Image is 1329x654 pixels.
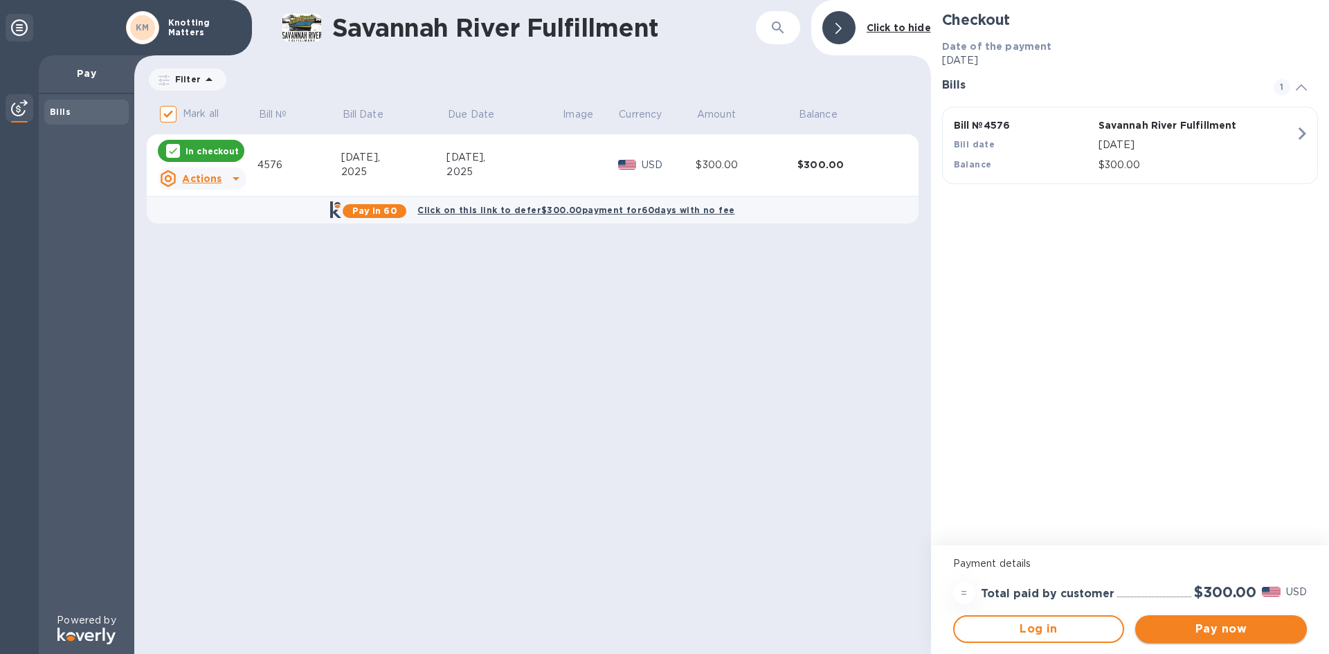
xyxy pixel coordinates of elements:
button: Bill №4576Savannah River FulfillmentBill date[DATE]Balance$300.00 [942,107,1318,184]
span: Due Date [448,107,512,122]
div: $300.00 [696,158,797,172]
p: Savannah River Fulfillment [1099,118,1238,132]
img: USD [618,160,637,170]
h1: Savannah River Fulfillment [332,13,696,42]
p: USD [642,158,696,172]
p: Bill № 4576 [954,118,1093,132]
b: Bills [50,107,71,117]
b: Click on this link to defer $300.00 payment for 60 days with no fee [417,205,734,215]
div: = [953,582,975,604]
h2: $300.00 [1194,583,1256,601]
h2: Checkout [942,11,1318,28]
h3: Bills [942,79,1257,92]
span: Amount [697,107,754,122]
b: Bill date [954,139,995,149]
img: Logo [57,628,116,644]
p: Image [563,107,593,122]
img: USD [1262,587,1281,597]
p: Amount [697,107,736,122]
h3: Total paid by customer [981,588,1114,601]
div: [DATE], [446,150,561,165]
p: Due Date [448,107,494,122]
p: Mark all [183,107,219,121]
b: KM [136,22,150,33]
div: [DATE], [341,150,447,165]
p: Payment details [953,556,1307,571]
div: 2025 [341,165,447,179]
span: 1 [1274,79,1290,96]
p: Currency [619,107,662,122]
p: $300.00 [1099,158,1295,172]
p: Filter [170,73,201,85]
button: Log in [953,615,1125,643]
span: Balance [799,107,856,122]
div: 4576 [257,158,341,172]
p: Knotting Matters [168,18,237,37]
p: Powered by [57,613,116,628]
u: Actions [182,173,221,184]
p: [DATE] [1099,138,1295,152]
div: 2025 [446,165,561,179]
p: Bill № [259,107,287,122]
p: Pay [50,66,123,80]
p: [DATE] [942,53,1318,68]
p: USD [1286,585,1307,599]
button: Pay now [1135,615,1307,643]
b: Balance [954,159,992,170]
div: $300.00 [797,158,899,172]
span: Pay now [1146,621,1296,637]
p: Bill Date [343,107,383,122]
p: Balance [799,107,838,122]
p: In checkout [186,145,239,157]
span: Bill Date [343,107,401,122]
b: Date of the payment [942,41,1052,52]
span: Bill № [259,107,305,122]
b: Pay in 60 [352,206,397,216]
b: Click to hide [867,22,931,33]
span: Log in [966,621,1112,637]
